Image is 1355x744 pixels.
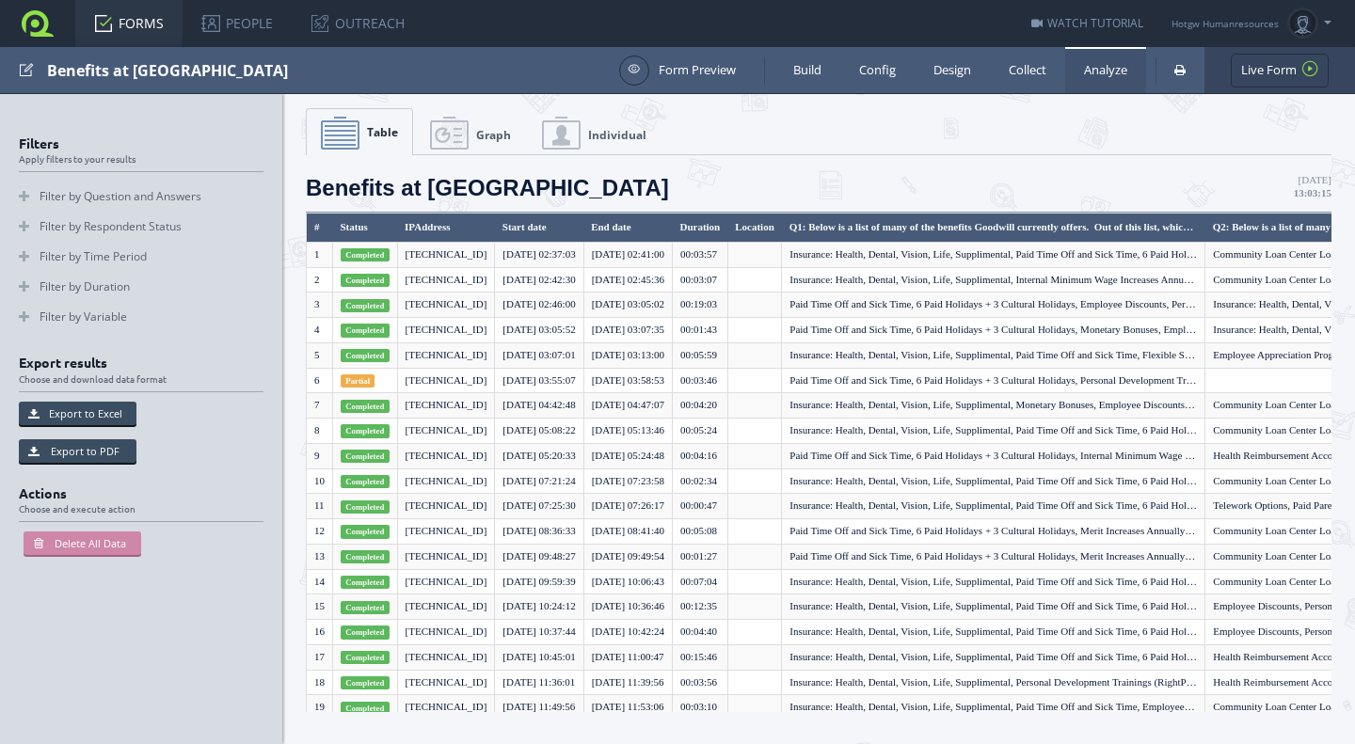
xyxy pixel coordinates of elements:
[307,620,333,645] td: 16
[397,569,495,594] td: [TECHNICAL_ID]
[307,443,333,468] td: 9
[307,393,333,419] td: 7
[495,494,583,519] td: [DATE] 07:25:30
[19,182,263,212] a: Filter by Question and Answers
[495,267,583,293] td: [DATE] 02:42:30
[495,468,583,494] td: [DATE] 07:21:24
[341,450,390,463] span: Completed
[307,695,333,720] td: 19
[341,525,390,538] span: Completed
[619,55,736,86] a: Form Preview
[19,356,282,391] h2: Export results
[307,318,333,343] td: 4
[341,475,390,488] span: Completed
[24,531,141,555] button: Delete All Data
[495,242,583,267] td: [DATE] 02:37:03
[495,594,583,620] td: [DATE] 10:24:12
[19,242,263,272] a: Filter by Time Period
[341,576,390,589] span: Completed
[307,242,333,267] td: 1
[782,342,1205,368] td: Insurance: Health, Dental, Vision, Life, Supplimental, Paid Time Off and Sick Time, Flexible Sche...
[583,644,672,670] td: [DATE] 11:00:47
[341,651,390,664] span: Completed
[672,494,727,519] td: 00:00:47
[583,242,672,267] td: [DATE] 02:41:00
[774,47,840,93] a: Build
[672,342,727,368] td: 00:05:59
[672,419,727,444] td: 00:05:24
[397,267,495,293] td: [TECHNICAL_ID]
[307,644,333,670] td: 17
[583,393,672,419] td: [DATE] 04:47:07
[341,400,390,413] span: Completed
[341,550,390,563] span: Completed
[782,544,1205,569] td: Paid Time Off and Sick Time, 6 Paid Holidays + 3 Cultural Holidays, Merit Increases Annually Base...
[495,368,583,393] td: [DATE] 03:55:07
[990,47,1065,93] a: Collect
[727,214,782,243] th: Location
[397,494,495,519] td: [TECHNICAL_ID]
[307,419,333,444] td: 8
[19,136,282,172] h2: Filters
[341,424,390,437] span: Completed
[583,443,672,468] td: [DATE] 05:24:48
[672,368,727,393] td: 00:03:46
[47,47,610,93] div: Benefits at [GEOGRAPHIC_DATA]
[1231,54,1329,87] a: Live Form
[782,443,1205,468] td: Paid Time Off and Sick Time, 6 Paid Holidays + 3 Cultural Holidays, Internal Minimum Wage Increas...
[782,620,1205,645] td: Insurance: Health, Dental, Vision, Life, Supplimental, Paid Time Off and Sick Time, 6 Paid Holida...
[495,670,583,695] td: [DATE] 11:36:01
[397,519,495,545] td: [TECHNICAL_ID]
[397,594,495,620] td: [TECHNICAL_ID]
[782,293,1205,318] td: Paid Time Off and Sick Time, 6 Paid Holidays + 3 Cultural Holidays, Employee Discounts, Personal ...
[672,293,727,318] td: 00:19:03
[19,486,282,522] h2: Actions
[19,272,263,302] a: Filter by Duration
[782,670,1205,695] td: Insurance: Health, Dental, Vision, Life, Supplimental, Personal Development Trainings (RightPath,...
[672,242,727,267] td: 00:03:57
[306,108,413,155] a: Table
[672,519,727,545] td: 00:05:08
[672,267,727,293] td: 00:03:07
[1294,187,1331,198] strong: 13:03:15
[19,153,282,164] span: Apply filters to your results
[672,620,727,645] td: 00:04:40
[528,109,661,156] a: Individual
[495,620,583,645] td: [DATE] 10:37:44
[583,519,672,545] td: [DATE] 08:41:40
[341,374,375,388] span: Partial
[583,214,672,243] th: End date
[307,267,333,293] td: 2
[397,242,495,267] td: [TECHNICAL_ID]
[341,248,390,261] span: Completed
[307,569,333,594] td: 14
[397,443,495,468] td: [TECHNICAL_ID]
[19,439,136,463] button: Export to PDF
[1276,669,1336,725] iframe: chat widget
[397,393,495,419] td: [TECHNICAL_ID]
[672,670,727,695] td: 00:03:56
[333,214,398,243] th: Status
[495,293,583,318] td: [DATE] 02:46:00
[782,318,1205,343] td: Paid Time Off and Sick Time, 6 Paid Holidays + 3 Cultural Holidays, Monetary Bonuses, Employee Di...
[915,47,990,93] a: Design
[307,468,333,494] td: 10
[19,373,282,384] span: Choose and download data format
[583,468,672,494] td: [DATE] 07:23:58
[341,702,390,715] span: Completed
[782,468,1205,494] td: Insurance: Health, Dental, Vision, Life, Supplimental, Paid Time Off and Sick Time, 6 Paid Holida...
[782,267,1205,293] td: Insurance: Health, Dental, Vision, Life, Supplimental, Internal Minimum Wage Increases Annually, ...
[1065,47,1146,93] a: Analyze
[583,544,672,569] td: [DATE] 09:49:54
[397,670,495,695] td: [TECHNICAL_ID]
[19,503,282,514] span: Choose and execute action
[397,419,495,444] td: [TECHNICAL_ID]
[495,393,583,419] td: [DATE] 04:42:48
[782,214,1205,243] th: Q1: Below is a list of many of the benefits Goodwill currently offers. Out of this list, which be...
[19,212,263,242] a: Filter by Respondent Status
[341,500,390,514] span: Completed
[307,293,333,318] td: 3
[495,318,583,343] td: [DATE] 03:05:52
[397,342,495,368] td: [TECHNICAL_ID]
[672,214,727,243] th: Duration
